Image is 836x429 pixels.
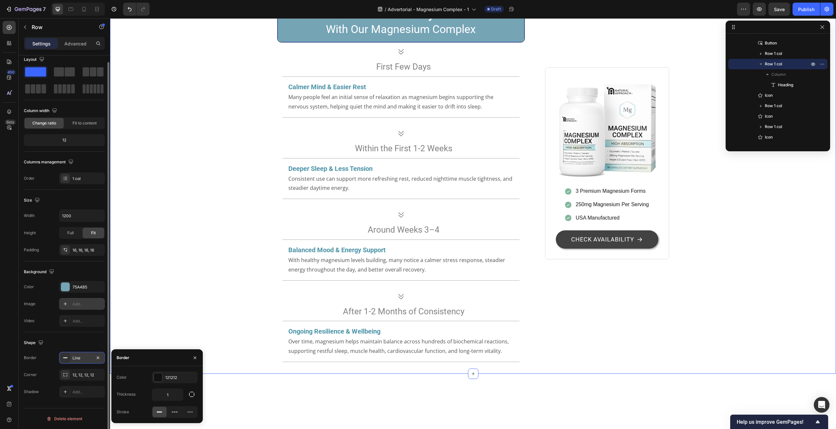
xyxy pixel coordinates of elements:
div: Columns management [24,158,75,167]
span: Draft [491,6,501,12]
a: CHECK AVAILABILITY [446,212,548,230]
div: Border [117,355,129,361]
span: Row 1 col [765,50,782,57]
p: 3 Premium Magnesium Forms [466,168,539,178]
h2: Balanced Mood & Energy Support [178,227,405,237]
button: Show survey - Help us improve GemPages! [737,418,822,426]
span: Icon [765,92,773,99]
div: Line [72,355,91,361]
span: Row 1 col [765,61,782,67]
div: Stroke [117,409,129,415]
span: Column [771,71,786,78]
p: 7 [43,5,46,13]
div: Open Intercom Messenger [814,397,829,413]
div: Add... [72,389,103,395]
p: CHECK AVAILABILITY [461,216,524,226]
span: Advertorial - Magnesium Complex - 1 [388,6,469,13]
span: Heading [778,82,793,88]
div: 12, 12, 12, 12 [72,372,103,378]
div: Order [24,175,35,181]
span: Help us improve GemPages! [737,419,814,425]
h2: Within the First 1-2 Weeks [178,124,410,137]
input: Auto [59,210,104,222]
div: Video [24,318,34,324]
h2: Calmer Mind & Easier Rest [178,64,405,74]
div: Color [24,284,34,290]
button: 7 [3,3,49,16]
h2: Ongoing Resilience & Wellbeing [178,308,405,318]
div: Undo/Redo [123,3,150,16]
div: 12 [25,136,104,145]
div: Width [24,213,35,219]
span: Save [774,7,785,12]
div: Image [24,301,35,307]
div: 16, 16, 16, 16 [72,247,103,253]
p: 250mg Magnesium Per Serving [466,182,539,191]
h2: After 1-2 Months of Consistency [178,287,410,300]
div: Corner [24,372,37,378]
h2: Deeper Sleep & Less Tension [178,145,405,155]
h2: Around Weeks 3–4 [178,206,410,218]
span: Fit [91,230,96,236]
p: Many people feel an initial sense of relaxation as magnesium begins supporting the nervous system... [178,74,404,93]
img: mag-complex-main-no-bg-shopify.png [441,55,553,167]
button: Save [768,3,790,16]
div: 450 [6,70,16,75]
p: Over time, magnesium helps maintain balance across hundreds of biochemical reactions, supporting ... [178,319,404,338]
h2: First Few Days [178,42,410,55]
div: Padding [24,247,39,253]
span: Icon [765,134,773,140]
div: Add... [72,301,103,307]
button: Delete element [24,414,105,424]
div: Thickness [117,391,136,397]
span: Row 1 col [765,103,782,109]
div: 75A4B5 [72,284,103,290]
span: Fit to content [72,120,97,126]
div: Add... [72,318,103,324]
div: Shape [24,338,45,347]
p: Consistent use can support more refreshing rest, reduced nighttime muscle tightness, and steadier... [178,156,404,175]
div: 1 col [72,176,103,182]
span: Icon [765,113,773,120]
button: Publish [793,3,820,16]
span: Row 1 col [765,124,782,130]
div: Border [24,355,37,361]
div: Color [117,374,127,380]
iframe: Design area [110,18,836,429]
div: 121212 [165,375,196,381]
input: Auto [152,389,183,401]
div: Column width [24,107,58,115]
div: Height [24,230,36,236]
div: Delete element [46,415,82,423]
p: USA Manufactured [466,195,539,205]
div: Background [24,268,56,276]
div: Size [24,196,41,205]
span: Full [67,230,74,236]
div: Beta [5,120,16,125]
span: / [385,6,386,13]
p: Advanced [64,40,87,47]
div: Layout [24,55,46,64]
span: Button [765,40,777,46]
p: Row [32,23,87,31]
div: Shadow [24,389,39,395]
p: With healthy magnesium levels building, many notice a calmer stress response, steadier energy thr... [178,237,404,256]
p: Settings [32,40,51,47]
div: Publish [798,6,814,13]
span: Change ratio [32,120,56,126]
